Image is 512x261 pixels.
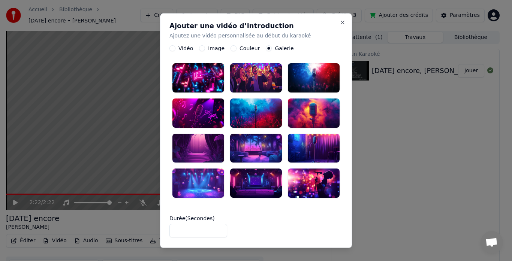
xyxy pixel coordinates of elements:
[208,46,225,51] label: Image
[169,216,343,221] label: Durée ( Secondes )
[169,32,343,40] p: Ajoutez une vidéo personnalisée au début du karaoké
[178,46,193,51] label: Vidéo
[275,46,293,51] label: Galerie
[169,22,343,29] h2: Ajouter une vidéo d’introduction
[240,46,260,51] label: Couleur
